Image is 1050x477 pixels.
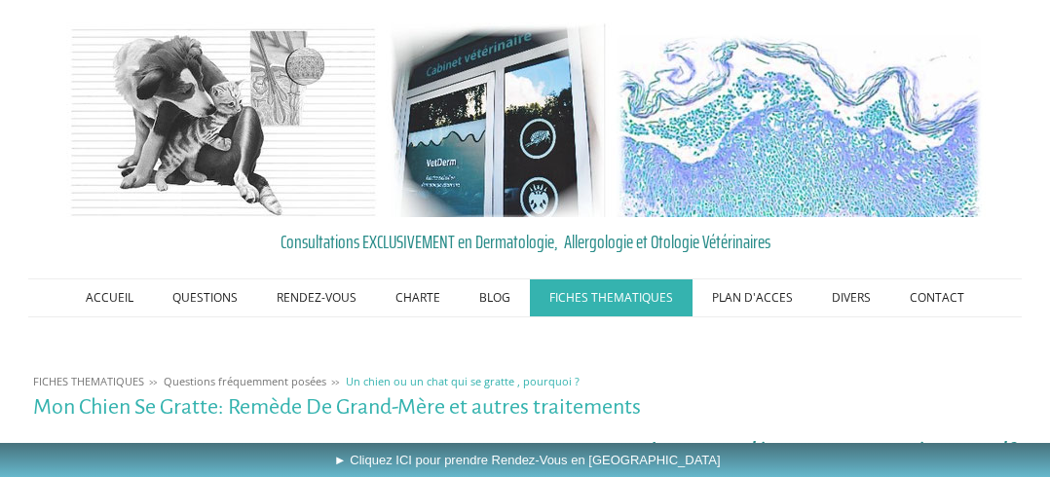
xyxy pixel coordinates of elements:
h1: Mon Chien Se Gratte: Remède De Grand-Mère et autres traitements [33,395,1018,420]
a: BLOG [460,279,530,316]
a: Un chien ou un chat qui se gratte , pourquoi ? [341,374,584,388]
a: QUESTIONS [153,279,257,316]
a: RENDEZ-VOUS [257,279,376,316]
a: FICHES THEMATIQUES [530,279,693,316]
a: FICHES THEMATIQUES [28,374,149,388]
a: CONTACT [890,279,984,316]
a: Questions fréquemment posées [159,374,331,388]
span: Un chien ou un chat qui se gratte , pourquoi ? [346,374,580,388]
a: DIVERS [812,279,890,316]
a: ACCUEIL [66,279,153,316]
em: Lorsque mon chien se gratte, est ce toujours normal ? [651,437,1017,457]
a: PLAN D'ACCES [693,279,812,316]
span: FICHES THEMATIQUES [33,374,144,388]
span: Questions fréquemment posées [164,374,326,388]
span: ► Cliquez ICI pour prendre Rendez-Vous en [GEOGRAPHIC_DATA] [334,453,721,467]
a: Consultations EXCLUSIVEMENT en Dermatologie, Allergologie et Otologie Vétérinaires [33,227,1018,256]
a: CHARTE [376,279,460,316]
